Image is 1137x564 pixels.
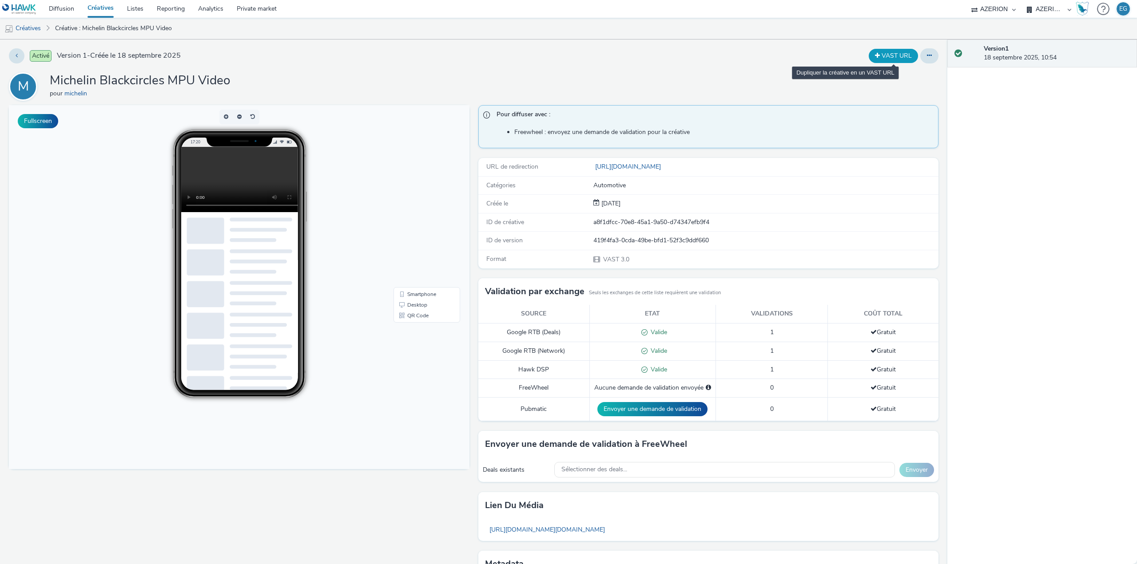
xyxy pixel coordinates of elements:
[984,44,1130,63] div: 18 septembre 2025, 10:54
[485,285,584,298] h3: Validation par exchange
[486,236,523,245] span: ID de version
[50,72,231,89] h1: Michelin Blackcircles MPU Video
[386,194,449,205] li: Desktop
[770,328,774,336] span: 1
[648,347,667,355] span: Valide
[398,208,420,213] span: QR Code
[514,128,934,137] li: Freewheel : envoyez une demande de validation pour la créative
[869,49,918,63] button: VAST URL
[478,323,590,342] td: Google RTB (Deals)
[871,405,896,413] span: Gratuit
[1076,2,1089,16] img: Hawk Academy
[478,305,590,323] th: Source
[899,463,934,477] button: Envoyer
[483,465,550,474] div: Deals existants
[64,89,91,98] a: michelin
[593,218,938,227] div: a8f1dfcc-70e8-45a1-9a50-d74347efb9f4
[478,360,590,379] td: Hawk DSP
[593,236,938,245] div: 419f4fa3-0cda-49be-bfd1-52f3c9ddf660
[600,199,620,208] span: [DATE]
[1076,2,1093,16] a: Hawk Academy
[478,342,590,360] td: Google RTB (Network)
[594,383,711,392] div: Aucune demande de validation envoyée
[9,82,41,91] a: M
[597,402,708,416] button: Envoyer une demande de validation
[478,379,590,397] td: FreeWheel
[486,199,508,208] span: Créée le
[648,328,667,336] span: Valide
[770,405,774,413] span: 0
[51,18,176,39] a: Créative : Michelin Blackcircles MPU Video
[30,50,52,62] span: Activé
[770,365,774,374] span: 1
[593,162,664,171] a: [URL][DOMAIN_NAME]
[485,499,544,512] h3: Lien du média
[871,365,896,374] span: Gratuit
[485,438,687,451] h3: Envoyer une demande de validation à FreeWheel
[398,186,427,192] span: Smartphone
[497,110,930,122] span: Pour diffuser avec :
[716,305,827,323] th: Validations
[486,181,516,189] span: Catégories
[386,205,449,216] li: QR Code
[828,305,939,323] th: Coût total
[648,365,667,374] span: Valide
[561,466,627,473] span: Sélectionner des deals...
[602,255,629,264] span: VAST 3.0
[984,44,1009,53] strong: Version 1
[386,184,449,194] li: Smartphone
[50,89,64,98] span: pour
[1119,2,1127,16] div: EG
[57,51,181,61] span: Version 1 - Créée le 18 septembre 2025
[871,383,896,392] span: Gratuit
[181,34,191,39] span: 17:20
[486,255,506,263] span: Format
[18,74,29,99] div: M
[485,521,609,538] a: [URL][DOMAIN_NAME][DOMAIN_NAME]
[4,24,13,33] img: mobile
[2,4,36,15] img: undefined Logo
[486,162,538,171] span: URL de redirection
[486,218,524,226] span: ID de créative
[770,383,774,392] span: 0
[600,199,620,208] div: Création 18 septembre 2025, 10:54
[871,328,896,336] span: Gratuit
[589,289,721,296] small: Seuls les exchanges de cette liste requièrent une validation
[593,181,938,190] div: Automotive
[18,114,58,128] button: Fullscreen
[398,197,418,202] span: Desktop
[871,347,896,355] span: Gratuit
[770,347,774,355] span: 1
[589,305,716,323] th: Etat
[478,397,590,421] td: Pubmatic
[706,383,711,392] div: Sélectionnez un deal ci-dessous et cliquez sur Envoyer pour envoyer une demande de validation à F...
[867,49,920,63] div: Dupliquer la créative en un VAST URL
